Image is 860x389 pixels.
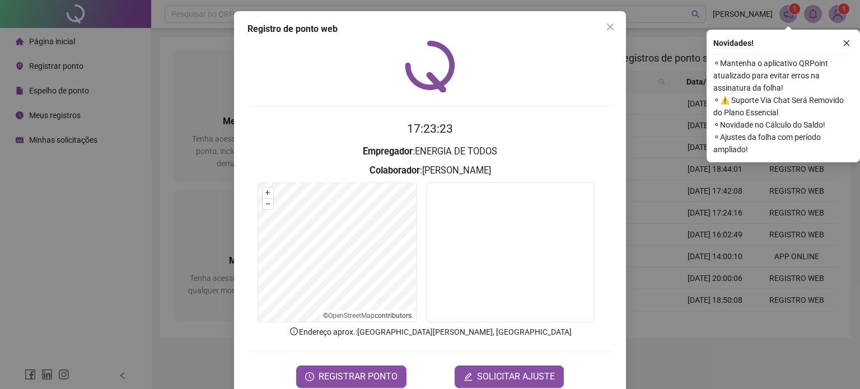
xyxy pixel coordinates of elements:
[363,146,413,157] strong: Empregador
[305,372,314,381] span: clock-circle
[263,188,273,198] button: +
[405,40,455,92] img: QRPoint
[477,370,555,383] span: SOLICITAR AJUSTE
[713,37,754,49] span: Novidades !
[289,326,299,336] span: info-circle
[370,165,420,176] strong: Colaborador
[247,144,613,159] h3: : ENERGIA DE TODOS
[713,119,853,131] span: ⚬ Novidade no Cálculo do Saldo!
[713,57,853,94] span: ⚬ Mantenha o aplicativo QRPoint atualizado para evitar erros na assinatura da folha!
[713,94,853,119] span: ⚬ ⚠️ Suporte Via Chat Será Removido do Plano Essencial
[247,22,613,36] div: Registro de ponto web
[606,22,615,31] span: close
[247,163,613,178] h3: : [PERSON_NAME]
[323,312,413,320] li: © contributors.
[843,39,850,47] span: close
[296,365,406,388] button: REGISTRAR PONTO
[263,199,273,209] button: –
[822,351,849,378] iframe: Intercom live chat
[319,370,398,383] span: REGISTRAR PONTO
[455,365,564,388] button: editSOLICITAR AJUSTE
[247,326,613,338] p: Endereço aprox. : [GEOGRAPHIC_DATA][PERSON_NAME], [GEOGRAPHIC_DATA]
[328,312,375,320] a: OpenStreetMap
[407,122,453,135] time: 17:23:23
[601,18,619,36] button: Close
[464,372,473,381] span: edit
[713,131,853,156] span: ⚬ Ajustes da folha com período ampliado!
